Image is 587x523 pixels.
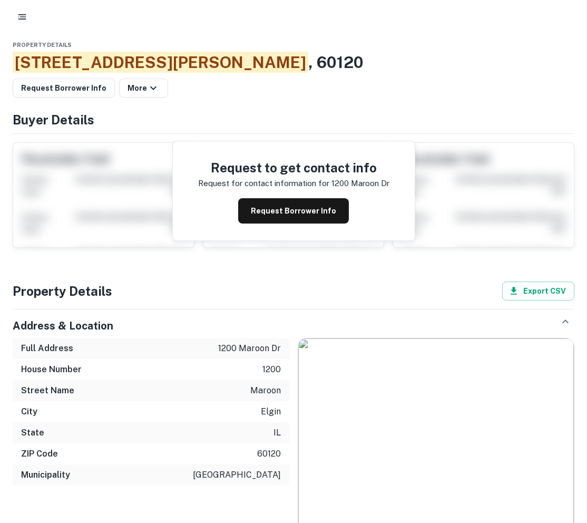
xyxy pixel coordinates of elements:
h4: Buyer Details [13,110,574,129]
h6: State [21,427,44,439]
p: 1200 maroon dr [218,342,281,355]
span: [STREET_ADDRESS][PERSON_NAME] [13,52,308,73]
p: Request for contact information for [198,177,329,190]
h6: ZIP Code [21,448,58,460]
p: 1200 maroon dr [331,177,389,190]
h4: Property Details [13,282,112,301]
button: Export CSV [502,282,574,301]
h6: City [21,405,37,418]
p: 1200 [262,363,281,376]
h4: Request to get contact info [198,158,389,177]
button: Request Borrower Info [13,79,115,98]
p: [GEOGRAPHIC_DATA] [193,469,281,481]
h6: Municipality [21,469,70,481]
button: Request Borrower Info [238,198,349,224]
p: 60120 [257,448,281,460]
h5: Address & Location [13,318,113,334]
p: il [273,427,281,439]
h6: Street Name [21,384,74,397]
h6: House Number [21,363,82,376]
h3: , 60120 [13,51,574,74]
span: Property Details [13,42,72,48]
button: More [119,79,168,98]
iframe: Chat Widget [534,439,587,489]
p: elgin [261,405,281,418]
p: maroon [250,384,281,397]
h6: Full Address [21,342,73,355]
